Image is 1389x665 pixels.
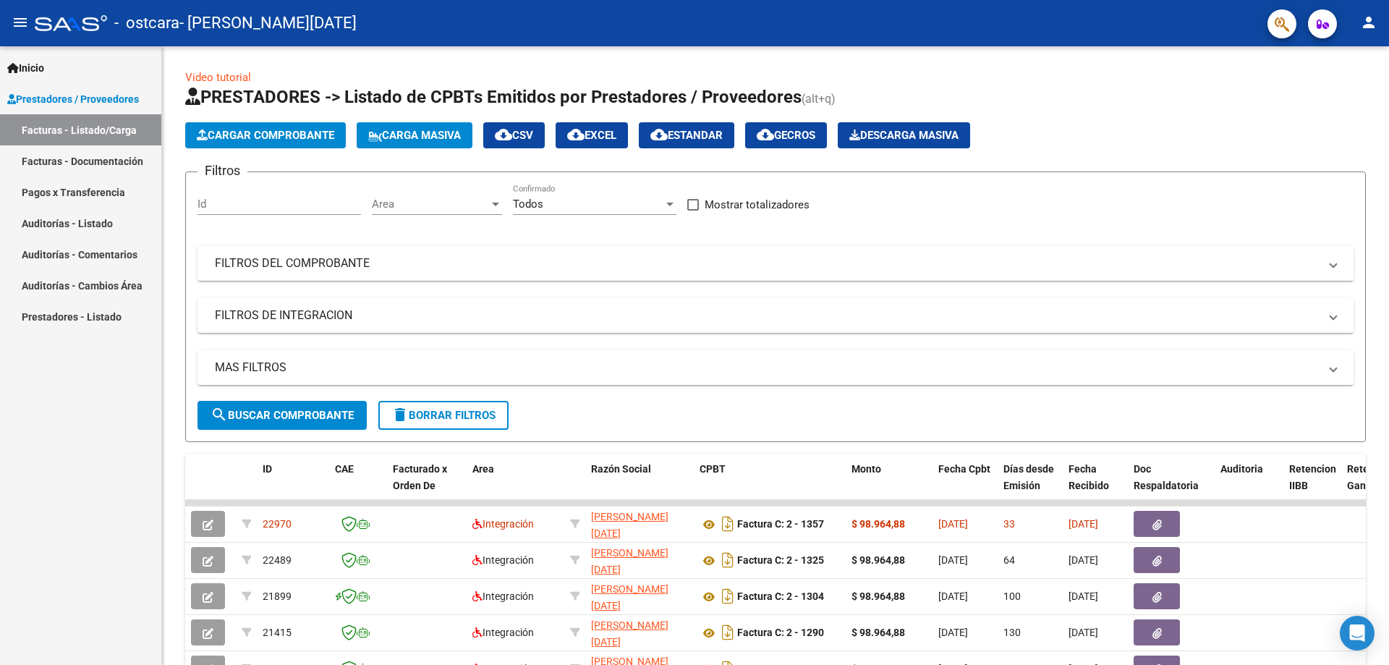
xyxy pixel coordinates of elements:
[851,627,905,638] strong: $ 98.964,88
[495,129,533,142] span: CSV
[700,463,726,475] span: CPBT
[556,122,628,148] button: EXCEL
[591,581,688,611] div: 27316830493
[1003,518,1015,530] span: 33
[737,591,824,603] strong: Factura C: 2 - 1304
[737,627,824,639] strong: Factura C: 2 - 1290
[1069,627,1098,638] span: [DATE]
[1360,14,1377,31] mat-icon: person
[718,585,737,608] i: Descargar documento
[591,617,688,648] div: 27316830493
[1003,554,1015,566] span: 64
[1220,463,1263,475] span: Auditoria
[1069,590,1098,602] span: [DATE]
[185,87,802,107] span: PRESTADORES -> Listado de CPBTs Emitidos por Prestadores / Proveedores
[718,512,737,535] i: Descargar documento
[639,122,734,148] button: Estandar
[938,627,968,638] span: [DATE]
[737,519,824,530] strong: Factura C: 2 - 1357
[1069,554,1098,566] span: [DATE]
[849,129,959,142] span: Descarga Masiva
[472,590,534,602] span: Integración
[513,198,543,211] span: Todos
[933,454,998,517] datatable-header-cell: Fecha Cpbt
[7,60,44,76] span: Inicio
[938,518,968,530] span: [DATE]
[1003,590,1021,602] span: 100
[851,518,905,530] strong: $ 98.964,88
[329,454,387,517] datatable-header-cell: CAE
[215,255,1319,271] mat-panel-title: FILTROS DEL COMPROBANTE
[393,463,447,491] span: Facturado x Orden De
[591,509,688,539] div: 27316830493
[197,246,1354,281] mat-expansion-panel-header: FILTROS DEL COMPROBANTE
[263,590,292,602] span: 21899
[694,454,846,517] datatable-header-cell: CPBT
[567,126,585,143] mat-icon: cloud_download
[650,126,668,143] mat-icon: cloud_download
[483,122,545,148] button: CSV
[1128,454,1215,517] datatable-header-cell: Doc Respaldatoria
[197,401,367,430] button: Buscar Comprobante
[846,454,933,517] datatable-header-cell: Monto
[185,71,251,84] a: Video tutorial
[650,129,723,142] span: Estandar
[391,409,496,422] span: Borrar Filtros
[472,554,534,566] span: Integración
[938,463,990,475] span: Fecha Cpbt
[802,92,836,106] span: (alt+q)
[591,583,668,611] span: [PERSON_NAME][DATE]
[357,122,472,148] button: Carga Masiva
[1134,463,1199,491] span: Doc Respaldatoria
[372,198,489,211] span: Area
[179,7,357,39] span: - [PERSON_NAME][DATE]
[1069,463,1109,491] span: Fecha Recibido
[757,129,815,142] span: Gecros
[197,350,1354,385] mat-expansion-panel-header: MAS FILTROS
[757,126,774,143] mat-icon: cloud_download
[938,590,968,602] span: [DATE]
[938,554,968,566] span: [DATE]
[114,7,179,39] span: - ostcara
[197,129,334,142] span: Cargar Comprobante
[185,122,346,148] button: Cargar Comprobante
[467,454,564,517] datatable-header-cell: Area
[472,518,534,530] span: Integración
[257,454,329,517] datatable-header-cell: ID
[838,122,970,148] app-download-masive: Descarga masiva de comprobantes (adjuntos)
[263,463,272,475] span: ID
[263,627,292,638] span: 21415
[851,590,905,602] strong: $ 98.964,88
[591,511,668,539] span: [PERSON_NAME][DATE]
[567,129,616,142] span: EXCEL
[591,463,651,475] span: Razón Social
[1003,463,1054,491] span: Días desde Emisión
[591,547,668,575] span: [PERSON_NAME][DATE]
[737,555,824,567] strong: Factura C: 2 - 1325
[335,463,354,475] span: CAE
[1340,616,1375,651] div: Open Intercom Messenger
[472,627,534,638] span: Integración
[705,196,810,213] span: Mostrar totalizadores
[12,14,29,31] mat-icon: menu
[1289,463,1336,491] span: Retencion IIBB
[387,454,467,517] datatable-header-cell: Facturado x Orden De
[215,308,1319,323] mat-panel-title: FILTROS DE INTEGRACION
[585,454,694,517] datatable-header-cell: Razón Social
[7,91,139,107] span: Prestadores / Proveedores
[838,122,970,148] button: Descarga Masiva
[378,401,509,430] button: Borrar Filtros
[1063,454,1128,517] datatable-header-cell: Fecha Recibido
[215,360,1319,376] mat-panel-title: MAS FILTROS
[745,122,827,148] button: Gecros
[718,548,737,572] i: Descargar documento
[718,621,737,644] i: Descargar documento
[211,406,228,423] mat-icon: search
[472,463,494,475] span: Area
[197,298,1354,333] mat-expansion-panel-header: FILTROS DE INTEGRACION
[851,463,881,475] span: Monto
[368,129,461,142] span: Carga Masiva
[263,518,292,530] span: 22970
[1283,454,1341,517] datatable-header-cell: Retencion IIBB
[391,406,409,423] mat-icon: delete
